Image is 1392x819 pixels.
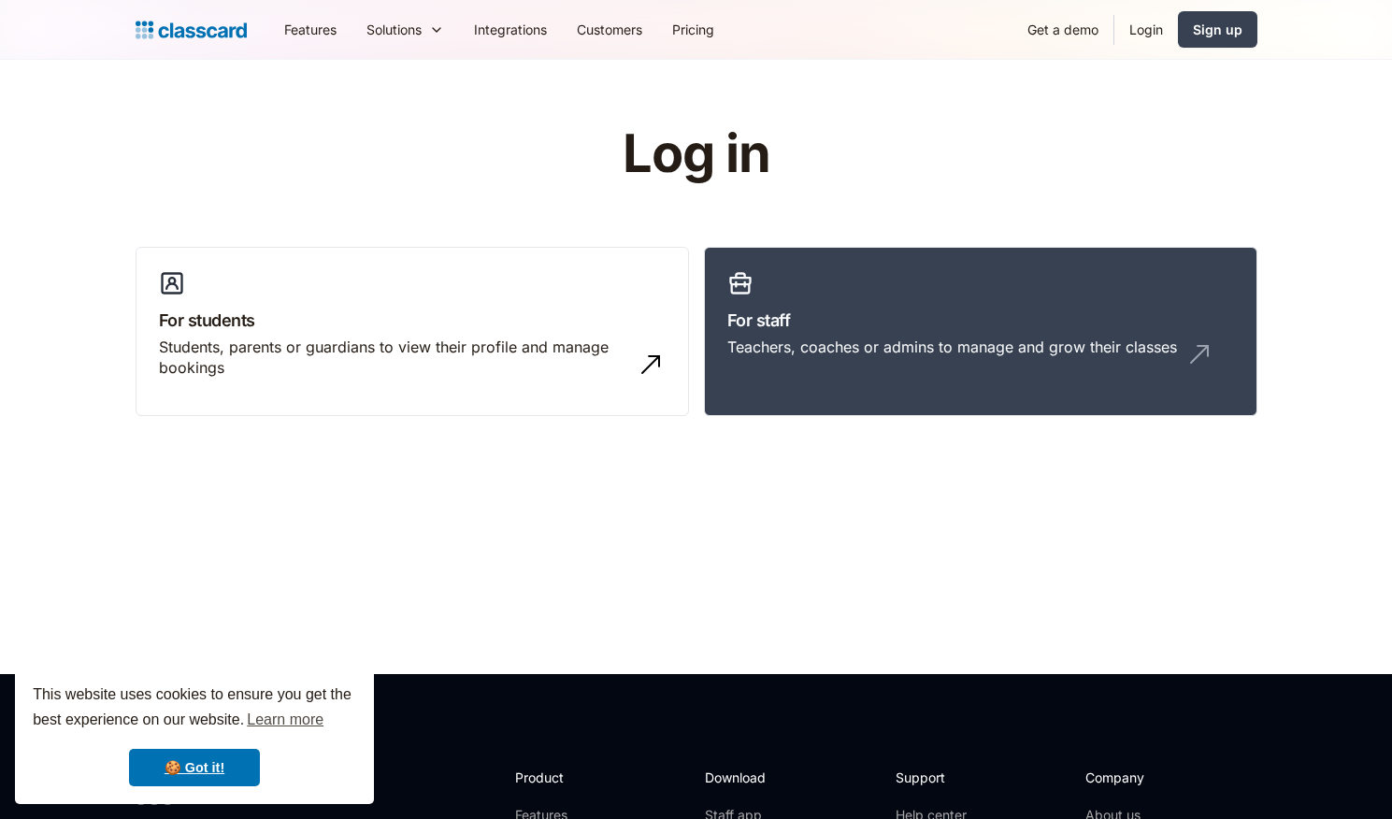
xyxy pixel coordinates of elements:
[459,8,562,50] a: Integrations
[129,749,260,786] a: dismiss cookie message
[515,768,615,787] h2: Product
[1114,8,1178,50] a: Login
[33,683,356,734] span: This website uses cookies to ensure you get the best experience on our website.
[704,247,1257,417] a: For staffTeachers, coaches or admins to manage and grow their classes
[159,308,666,333] h3: For students
[1012,8,1113,50] a: Get a demo
[896,768,971,787] h2: Support
[159,337,628,379] div: Students, parents or guardians to view their profile and manage bookings
[352,8,459,50] div: Solutions
[657,8,729,50] a: Pricing
[1193,20,1242,39] div: Sign up
[269,8,352,50] a: Features
[244,706,326,734] a: learn more about cookies
[1085,768,1210,787] h2: Company
[562,8,657,50] a: Customers
[727,308,1234,333] h3: For staff
[727,337,1177,357] div: Teachers, coaches or admins to manage and grow their classes
[15,666,374,804] div: cookieconsent
[705,768,782,787] h2: Download
[1178,11,1257,48] a: Sign up
[136,17,247,43] a: home
[399,125,993,183] h1: Log in
[366,20,422,39] div: Solutions
[136,247,689,417] a: For studentsStudents, parents or guardians to view their profile and manage bookings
